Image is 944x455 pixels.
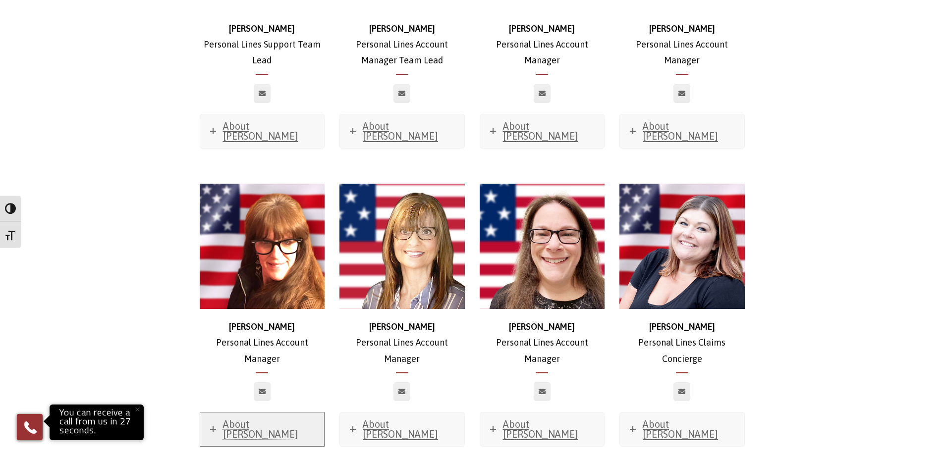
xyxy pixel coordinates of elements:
a: About [PERSON_NAME] [200,412,325,446]
a: About [PERSON_NAME] [480,114,605,148]
img: Phone icon [22,419,38,435]
button: Close [126,399,148,420]
strong: [PERSON_NAME] [509,23,575,34]
p: Personal Lines Account Manager [339,319,465,367]
strong: [PERSON_NAME] [369,321,435,332]
p: Personal Lines Account Manager [619,21,745,69]
span: About [PERSON_NAME] [503,120,578,142]
img: Amanda_500x500 [619,184,745,309]
a: About [PERSON_NAME] [620,412,744,446]
strong: [PERSON_NAME] [369,23,435,34]
img: Paula_headshot_500x500 [200,184,325,309]
a: About [PERSON_NAME] [620,114,744,148]
p: Personal Lines Account Manager [480,319,605,367]
strong: [PERSON_NAME] [229,23,295,34]
strong: [PERSON_NAME] [509,321,575,332]
p: You can receive a call from us in 27 seconds. [52,407,141,438]
strong: [PERSON_NAME] [229,321,295,332]
span: About [PERSON_NAME] [223,418,298,440]
span: About [PERSON_NAME] [643,418,718,440]
a: About [PERSON_NAME] [200,114,325,148]
p: Personal Lines Support Team Lead [200,21,325,69]
span: About [PERSON_NAME] [363,120,438,142]
p: Personal Lines Account Manager [200,319,325,367]
img: Tammy-500x500 [339,184,465,309]
a: About [PERSON_NAME] [480,412,605,446]
strong: [PERSON_NAME] [649,23,715,34]
span: About [PERSON_NAME] [503,418,578,440]
p: Personal Lines Account Manager [480,21,605,69]
span: About [PERSON_NAME] [363,418,438,440]
span: About [PERSON_NAME] [643,120,718,142]
a: About [PERSON_NAME] [340,114,464,148]
img: New2-500x500 [480,184,605,309]
span: About [PERSON_NAME] [223,120,298,142]
p: Personal Lines Account Manager Team Lead [339,21,465,69]
p: Personal Lines Claims Concierge [619,319,745,367]
strong: [PERSON_NAME] [649,321,715,332]
a: About [PERSON_NAME] [340,412,464,446]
